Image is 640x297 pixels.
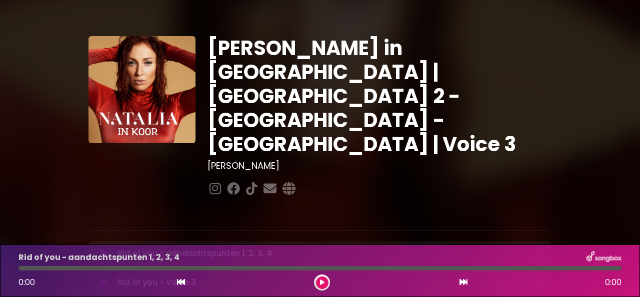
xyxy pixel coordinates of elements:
[207,36,552,156] h1: [PERSON_NAME] in [GEOGRAPHIC_DATA] | [GEOGRAPHIC_DATA] 2 - [GEOGRAPHIC_DATA] - [GEOGRAPHIC_DATA] ...
[207,160,552,171] h3: [PERSON_NAME]
[88,36,195,143] img: YTVS25JmS9CLUqXqkEhs
[605,276,621,288] span: 0:00
[18,251,179,263] p: Rid of you - aandachtspunten 1, 2, 3, 4
[586,251,621,264] img: songbox-logo-white.png
[18,276,35,288] span: 0:00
